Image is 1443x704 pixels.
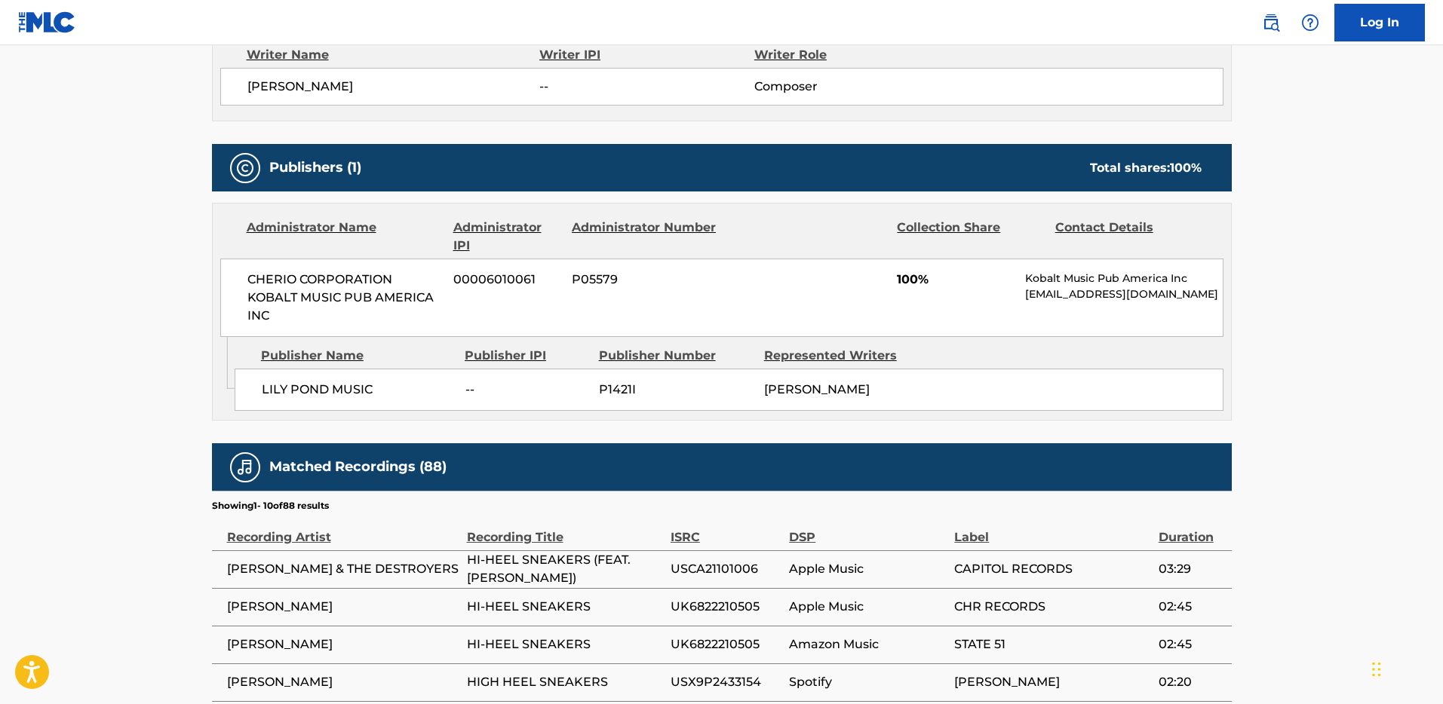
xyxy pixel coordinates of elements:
[1159,673,1224,691] span: 02:20
[1334,4,1425,41] a: Log In
[227,560,459,578] span: [PERSON_NAME] & THE DESTROYERS
[467,551,663,587] span: HI-HEEL SNEAKERS (FEAT. [PERSON_NAME])
[467,513,663,546] div: Recording Title
[764,347,918,365] div: Represented Writers
[227,598,459,616] span: [PERSON_NAME]
[1159,513,1224,546] div: Duration
[671,635,781,653] span: UK6822210505
[539,78,754,96] span: --
[247,78,540,96] span: [PERSON_NAME]
[1055,219,1202,255] div: Contact Details
[599,347,753,365] div: Publisher Number
[671,598,781,616] span: UK6822210505
[572,219,718,255] div: Administrator Number
[789,513,947,546] div: DSP
[789,598,947,616] span: Apple Music
[789,635,947,653] span: Amazon Music
[236,458,254,476] img: Matched Recordings
[897,271,1014,289] span: 100%
[236,159,254,177] img: Publishers
[1159,598,1224,616] span: 02:45
[1301,14,1319,32] img: help
[1025,271,1222,286] p: Kobalt Music Pub America Inc
[764,382,870,396] span: [PERSON_NAME]
[1295,8,1325,38] div: Help
[572,271,718,289] span: P05579
[1368,632,1443,704] div: Widget chat
[227,513,459,546] div: Recording Artist
[247,219,442,255] div: Administrator Name
[467,635,663,653] span: HI-HEEL SNEAKERS
[954,598,1150,616] span: CHR RECORDS
[1170,161,1202,175] span: 100 %
[789,673,947,691] span: Spotify
[467,673,663,691] span: HIGH HEEL SNEAKERS
[1368,632,1443,704] iframe: Chat Widget
[954,635,1150,653] span: STATE 51
[467,598,663,616] span: HI-HEEL SNEAKERS
[954,560,1150,578] span: CAPITOL RECORDS
[539,46,754,64] div: Writer IPI
[465,347,588,365] div: Publisher IPI
[1159,560,1224,578] span: 03:29
[671,560,781,578] span: USCA21101006
[269,159,361,176] h5: Publishers (1)
[671,513,781,546] div: ISRC
[18,11,76,33] img: MLC Logo
[1372,647,1381,692] div: Trascina
[212,499,329,513] p: Showing 1 - 10 of 88 results
[453,271,560,289] span: 00006010061
[269,458,447,476] h5: Matched Recordings (88)
[599,381,753,399] span: P1421I
[954,513,1150,546] div: Label
[1090,159,1202,177] div: Total shares:
[671,673,781,691] span: USX9P2433154
[261,347,453,365] div: Publisher Name
[954,673,1150,691] span: [PERSON_NAME]
[1159,635,1224,653] span: 02:45
[227,673,459,691] span: [PERSON_NAME]
[1256,8,1286,38] a: Public Search
[1262,14,1280,32] img: search
[247,46,540,64] div: Writer Name
[754,78,950,96] span: Composer
[754,46,950,64] div: Writer Role
[1025,286,1222,302] p: [EMAIL_ADDRESS][DOMAIN_NAME]
[789,560,947,578] span: Apple Music
[247,271,443,325] span: CHERIO CORPORATION KOBALT MUSIC PUB AMERICA INC
[227,635,459,653] span: [PERSON_NAME]
[897,219,1043,255] div: Collection Share
[453,219,560,255] div: Administrator IPI
[465,381,588,399] span: --
[262,381,454,399] span: LILY POND MUSIC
